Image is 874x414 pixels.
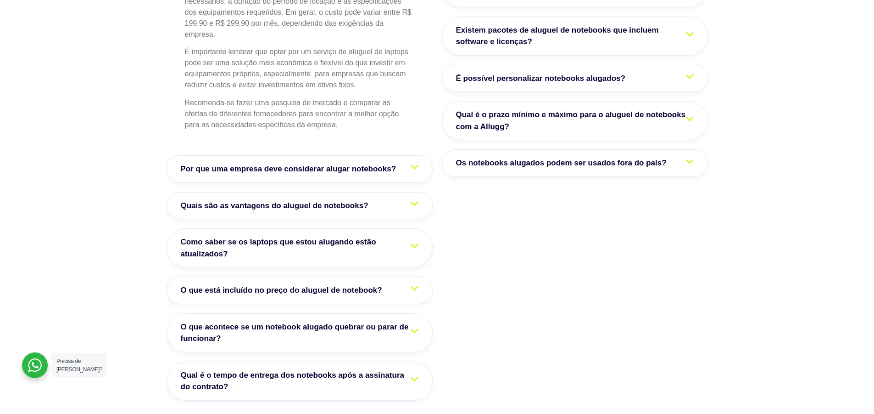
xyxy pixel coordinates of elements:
[709,296,874,414] iframe: Chat Widget
[167,362,433,401] a: Qual é o tempo de entrega dos notebooks após a assinatura do contrato?
[181,369,418,393] span: Qual é o tempo de entrega dos notebooks após a assinatura do contrato?
[167,277,433,304] a: O que está incluído no preço do aluguel de notebook?
[167,313,433,352] a: O que acontece se um notebook alugado quebrar ou parar de funcionar?
[456,157,671,169] span: Os notebooks alugados podem ser usados fora do país?
[181,163,401,175] span: Por que uma empresa deve considerar alugar notebooks?
[167,192,433,220] a: Quais são as vantagens do aluguel de notebooks?
[442,149,708,177] a: Os notebooks alugados podem ser usados fora do país?
[56,358,102,373] span: Precisa de [PERSON_NAME]?
[181,200,373,212] span: Quais são as vantagens do aluguel de notebooks?
[456,73,630,85] span: É possível personalizar notebooks alugados?
[456,109,694,132] span: Qual é o prazo mínimo e máximo para o aluguel de notebooks com a Allugg?
[442,101,708,140] a: Qual é o prazo mínimo e máximo para o aluguel de notebooks com a Allugg?
[456,24,694,48] span: Existem pacotes de aluguel de notebooks que incluem software e licenças?
[181,284,387,296] span: O que está incluído no preço do aluguel de notebook?
[185,46,414,91] p: É importante lembrar que optar por um serviço de aluguel de laptops pode ser uma solução mais eco...
[709,296,874,414] div: Widget de chat
[442,17,708,56] a: Existem pacotes de aluguel de notebooks que incluem software e licenças?
[181,321,418,345] span: O que acontece se um notebook alugado quebrar ou parar de funcionar?
[167,228,433,267] a: Como saber se os laptops que estou alugando estão atualizados?
[181,236,418,260] span: Como saber se os laptops que estou alugando estão atualizados?
[442,65,708,92] a: É possível personalizar notebooks alugados?
[185,97,414,130] p: Recomenda-se fazer uma pesquisa de mercado e comparar as ofertas de diferentes fornecedores para ...
[167,155,433,183] a: Por que uma empresa deve considerar alugar notebooks?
